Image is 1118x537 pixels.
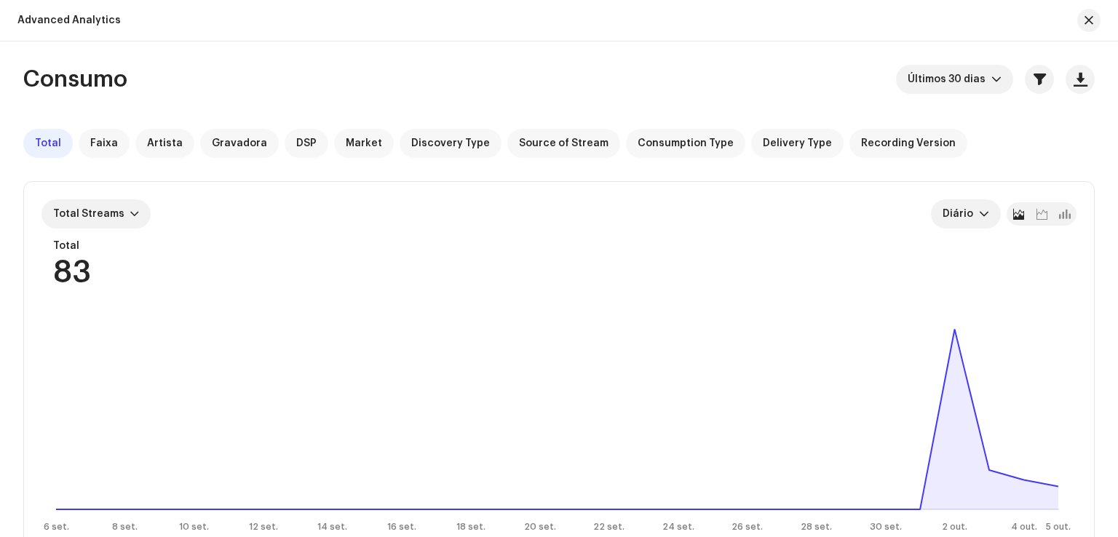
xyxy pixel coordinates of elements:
span: DSP [296,138,317,149]
text: 26 set. [732,522,763,531]
span: Gravadora [212,138,267,149]
text: 22 set. [593,522,625,531]
text: 18 set. [456,522,485,531]
text: 12 set. [249,522,278,531]
text: 24 set. [662,522,694,531]
div: dropdown trigger [979,199,989,228]
span: Source of Stream [519,138,608,149]
text: 28 set. [801,522,832,531]
span: Market [346,138,382,149]
span: Consumption Type [638,138,734,149]
span: Recording Version [861,138,956,149]
text: 20 set. [524,522,556,531]
text: 30 set. [870,522,902,531]
text: 4 out. [1011,522,1037,531]
div: dropdown trigger [991,65,1002,94]
text: 5 out. [1046,522,1071,531]
text: 2 out. [942,522,967,531]
text: 16 set. [387,522,416,531]
span: Discovery Type [411,138,490,149]
span: Diário [943,199,979,228]
text: 14 set. [317,522,347,531]
span: Delivery Type [763,138,832,149]
span: Últimos 30 dias [908,65,991,94]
